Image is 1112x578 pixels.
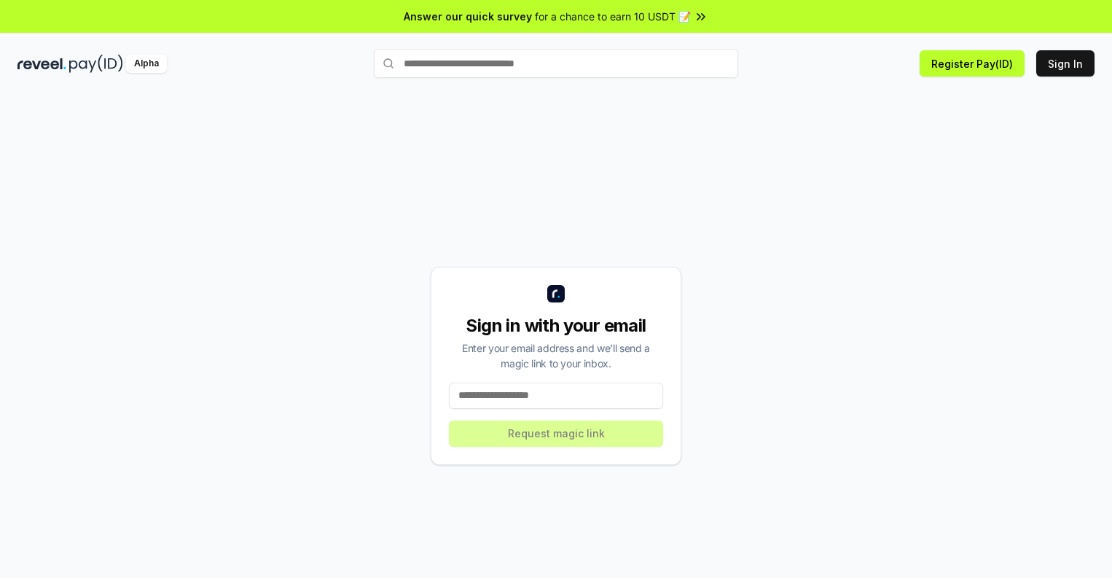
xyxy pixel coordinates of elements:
img: pay_id [69,55,123,73]
div: Sign in with your email [449,314,663,337]
div: Alpha [126,55,167,73]
button: Sign In [1036,50,1095,77]
span: Answer our quick survey [404,9,532,24]
img: reveel_dark [17,55,66,73]
span: for a chance to earn 10 USDT 📝 [535,9,691,24]
button: Register Pay(ID) [920,50,1025,77]
div: Enter your email address and we’ll send a magic link to your inbox. [449,340,663,371]
img: logo_small [547,285,565,302]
